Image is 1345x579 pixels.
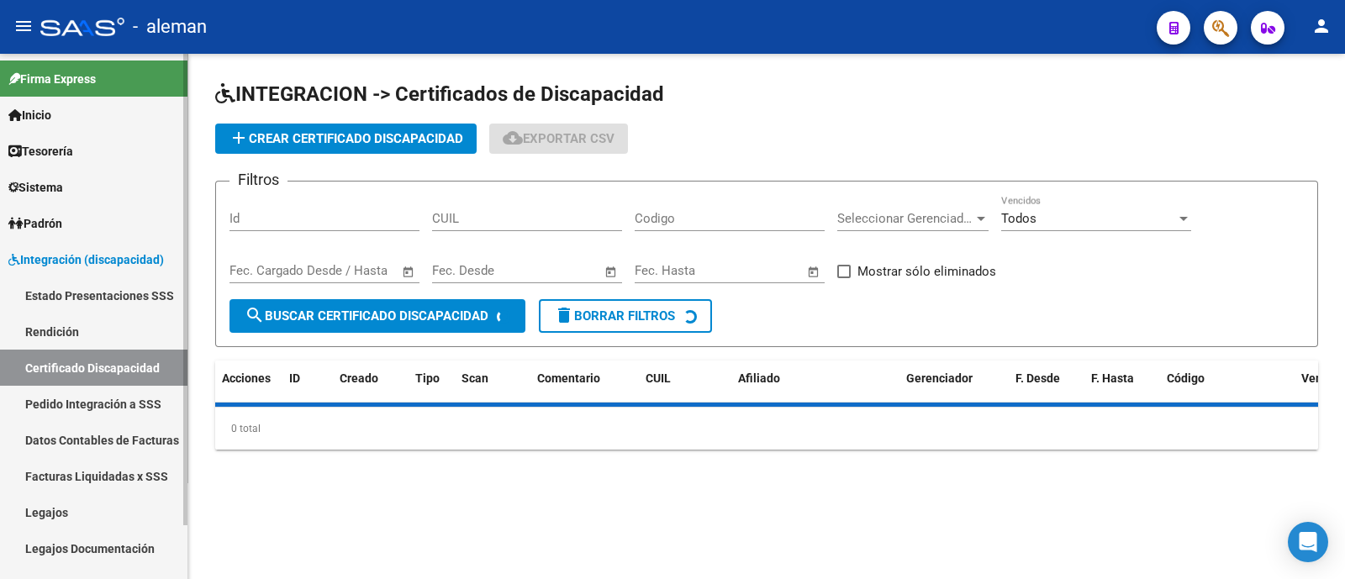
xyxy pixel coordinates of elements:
span: Gerenciador [906,371,973,385]
span: Integración (discapacidad) [8,250,164,269]
span: Buscar Certificado Discapacidad [245,308,488,324]
span: Acciones [222,371,271,385]
span: Comentario [537,371,600,385]
div: Open Intercom Messenger [1288,522,1328,562]
span: Padrón [8,214,62,233]
input: Fecha fin [313,263,394,278]
span: Tesorería [8,142,73,161]
span: Tipo [415,371,440,385]
input: Fecha fin [718,263,799,278]
mat-icon: search [245,305,265,325]
button: Open calendar [602,262,621,282]
mat-icon: cloud_download [503,128,523,148]
span: - aleman [133,8,207,45]
span: F. Desde [1015,371,1060,385]
datatable-header-cell: CUIL [639,361,731,397]
mat-icon: menu [13,16,34,36]
span: INTEGRACION -> Certificados de Discapacidad [215,82,664,106]
button: Crear Certificado Discapacidad [215,124,477,154]
button: Open calendar [804,262,824,282]
span: Scan [462,371,488,385]
span: Sistema [8,178,63,197]
datatable-header-cell: Tipo [409,361,455,397]
span: ID [289,371,300,385]
mat-icon: add [229,128,249,148]
span: Seleccionar Gerenciador [837,211,973,226]
span: Creado [340,371,378,385]
datatable-header-cell: Creado [333,361,409,397]
datatable-header-cell: Afiliado [731,361,899,397]
datatable-header-cell: F. Desde [1009,361,1084,397]
span: F. Hasta [1091,371,1134,385]
h3: Filtros [229,168,287,192]
datatable-header-cell: F. Hasta [1084,361,1160,397]
button: Buscar Certificado Discapacidad [229,299,525,333]
input: Fecha inicio [432,263,500,278]
span: Inicio [8,106,51,124]
span: CUIL [646,371,671,385]
span: Vencido [1301,371,1345,385]
span: Mostrar sólo eliminados [857,261,996,282]
input: Fecha inicio [229,263,298,278]
datatable-header-cell: ID [282,361,333,397]
span: Firma Express [8,70,96,88]
datatable-header-cell: Gerenciador [899,361,1009,397]
mat-icon: delete [554,305,574,325]
datatable-header-cell: Acciones [215,361,282,397]
button: Exportar CSV [489,124,628,154]
datatable-header-cell: Código [1160,361,1295,397]
button: Borrar Filtros [539,299,712,333]
datatable-header-cell: Scan [455,361,530,397]
input: Fecha fin [515,263,597,278]
span: Todos [1001,211,1036,226]
mat-icon: person [1311,16,1332,36]
div: 0 total [215,408,1318,450]
span: Afiliado [738,371,780,385]
span: Código [1167,371,1205,385]
datatable-header-cell: Comentario [530,361,614,397]
span: Exportar CSV [503,131,614,146]
span: Crear Certificado Discapacidad [229,131,463,146]
span: Borrar Filtros [554,308,675,324]
input: Fecha inicio [635,263,703,278]
button: Open calendar [399,262,419,282]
